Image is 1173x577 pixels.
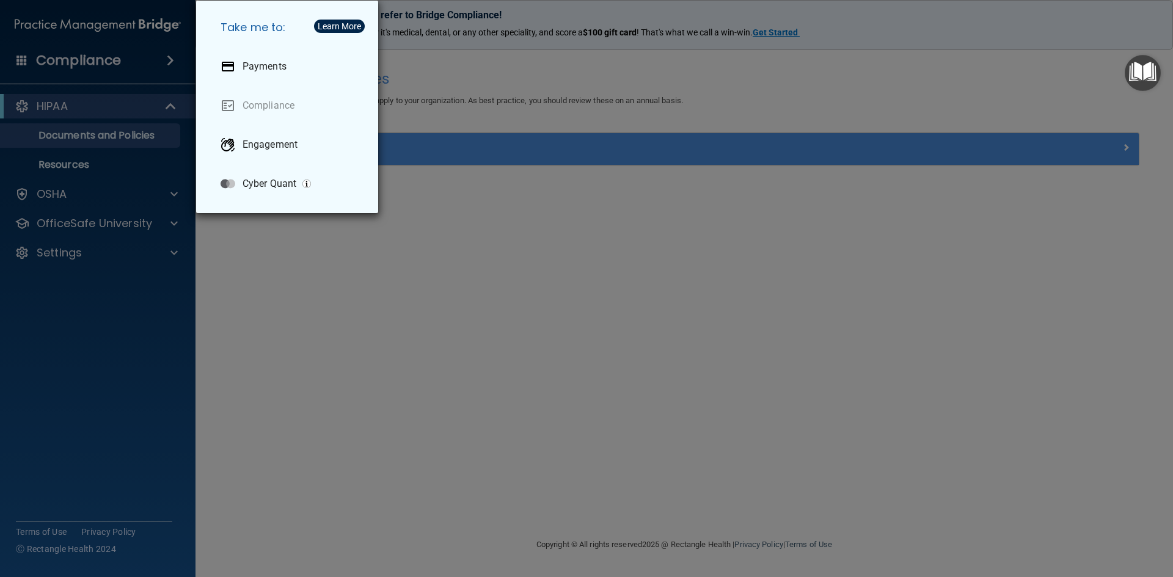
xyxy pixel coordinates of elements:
[211,128,368,162] a: Engagement
[211,49,368,84] a: Payments
[243,139,298,151] p: Engagement
[1125,55,1161,91] button: Open Resource Center
[243,60,287,73] p: Payments
[211,10,368,45] h5: Take me to:
[314,20,365,33] button: Learn More
[318,22,361,31] div: Learn More
[211,167,368,201] a: Cyber Quant
[243,178,296,190] p: Cyber Quant
[211,89,368,123] a: Compliance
